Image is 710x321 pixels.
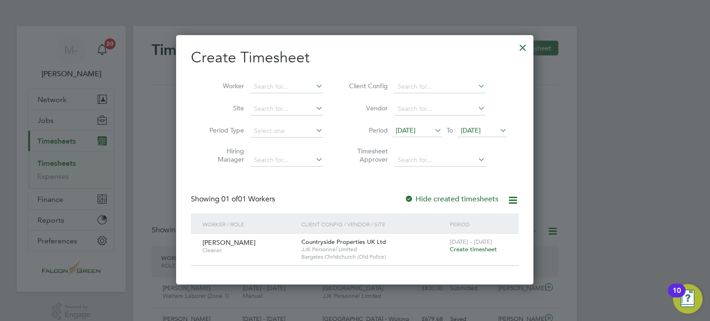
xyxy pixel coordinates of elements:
span: JJK Personnel Limited [301,246,445,253]
div: 10 [673,291,681,303]
div: Worker / Role [200,213,299,235]
div: Client Config / Vendor / Site [299,213,447,235]
input: Search for... [251,154,323,167]
label: Hide created timesheets [404,194,498,204]
span: Cleaner [202,247,294,254]
span: [DATE] [396,126,416,134]
span: Countryside Properties UK Ltd [301,238,386,246]
input: Select one [251,125,323,138]
label: Vendor [346,104,388,112]
span: 01 Workers [221,194,275,204]
span: [PERSON_NAME] [202,238,256,247]
input: Search for... [251,80,323,93]
label: Worker [202,82,244,90]
label: Period Type [202,126,244,134]
span: [DATE] [461,126,481,134]
span: To [444,124,456,136]
input: Search for... [251,103,323,115]
label: Site [202,104,244,112]
h2: Create Timesheet [191,48,519,67]
label: Timesheet Approver [346,147,388,164]
div: Showing [191,194,277,204]
span: Bargates Christchurch (Old Police) [301,253,445,260]
span: 01 of [221,194,238,204]
div: Period [447,213,509,235]
input: Search for... [394,103,485,115]
button: Open Resource Center, 10 new notifications [673,284,703,314]
label: Client Config [346,82,388,90]
label: Hiring Manager [202,147,244,164]
label: Period [346,126,388,134]
span: [DATE] - [DATE] [450,238,492,246]
span: Create timesheet [450,245,497,253]
input: Search for... [394,80,485,93]
input: Search for... [394,154,485,167]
